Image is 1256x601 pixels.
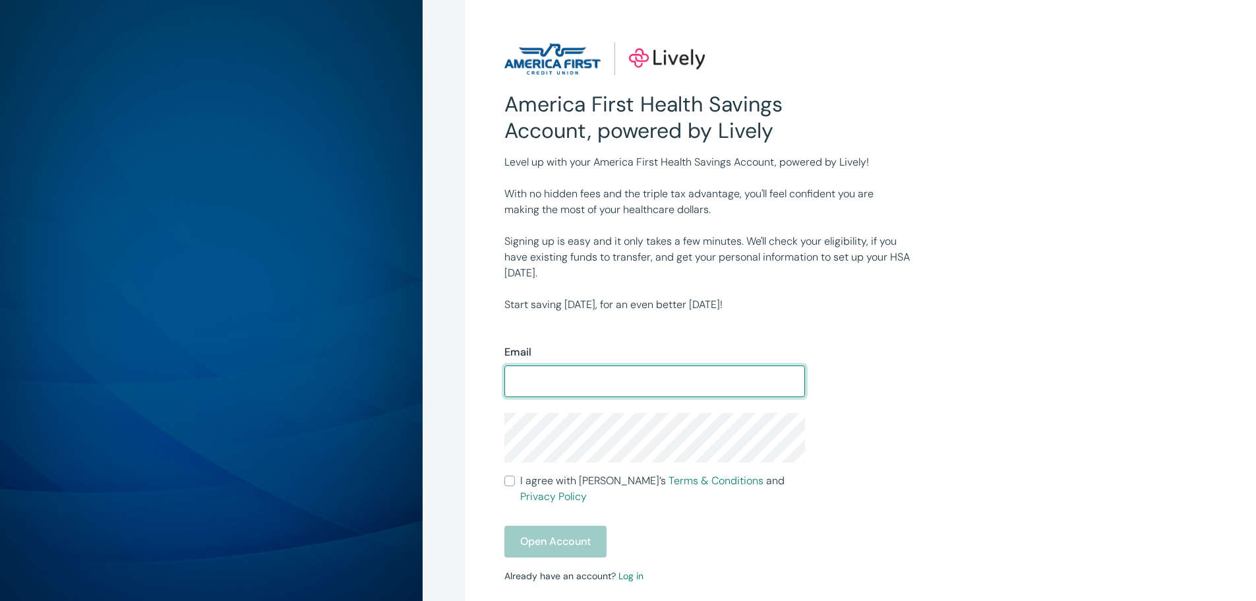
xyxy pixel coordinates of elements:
p: With no hidden fees and the triple tax advantage, you'll feel confident you are making the most o... [504,186,911,218]
p: Signing up is easy and it only takes a few minutes. We'll check your eligibility, if you have exi... [504,234,911,281]
a: Terms & Conditions [669,474,763,488]
span: I agree with [PERSON_NAME]’s and [520,473,805,505]
small: Already have an account? [504,570,643,582]
p: Start saving [DATE], for an even better [DATE]! [504,297,911,313]
h2: America First Health Savings Account, powered by Lively [504,91,805,144]
label: Email [504,344,531,360]
img: Lively [504,42,705,75]
p: Level up with your America First Health Savings Account, powered by Lively! [504,154,911,170]
a: Privacy Policy [520,490,587,503]
a: Log in [618,570,643,582]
